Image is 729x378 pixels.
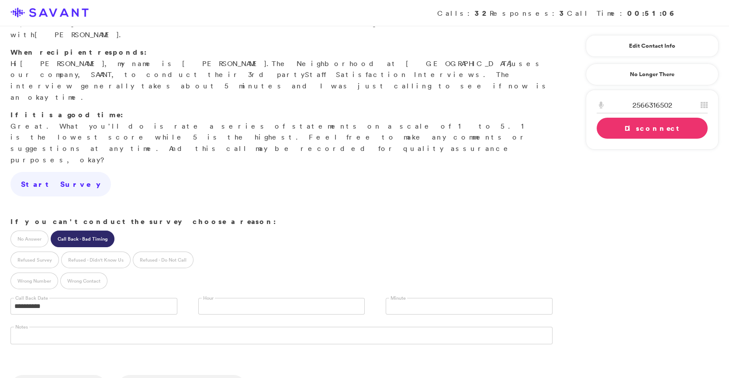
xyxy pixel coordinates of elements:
[60,273,107,289] label: Wrong Contact
[475,8,490,18] strong: 32
[389,295,407,301] label: Minute
[133,252,193,268] label: Refused - Do Not Call
[10,231,48,247] label: No Answer
[25,19,265,28] span: The Neighborhood at [GEOGRAPHIC_DATA]
[10,172,111,196] a: Start Survey
[14,324,29,330] label: Notes
[586,63,719,85] a: No Longer There
[597,118,708,139] a: Disconnect
[10,217,276,226] strong: If you can't conduct the survey choose a reason:
[560,8,567,18] strong: 3
[597,39,708,53] a: Edit Contact Info
[10,110,123,119] strong: If it is a good time:
[202,295,215,301] label: Hour
[10,47,147,57] strong: When recipient responds:
[14,295,49,301] label: Call Back Date
[10,252,59,268] label: Refused Survey
[51,231,114,247] label: Call Back - Bad Timing
[10,109,553,165] p: Great. What you'll do is rate a series of statements on a scale of 1 to 5. 1 is the lowest score ...
[10,273,58,289] label: Wrong Number
[627,8,675,18] strong: 00:51:06
[305,70,476,79] span: Staff Satisfaction Interview
[10,47,553,103] p: Hi , my name is [PERSON_NAME]. uses our company, SAVANT, to conduct their 3rd party s. The interv...
[272,59,511,68] span: The Neighborhood at [GEOGRAPHIC_DATA]
[20,59,104,68] span: [PERSON_NAME]
[35,30,119,39] span: [PERSON_NAME]
[61,252,131,268] label: Refused - Didn't Know Us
